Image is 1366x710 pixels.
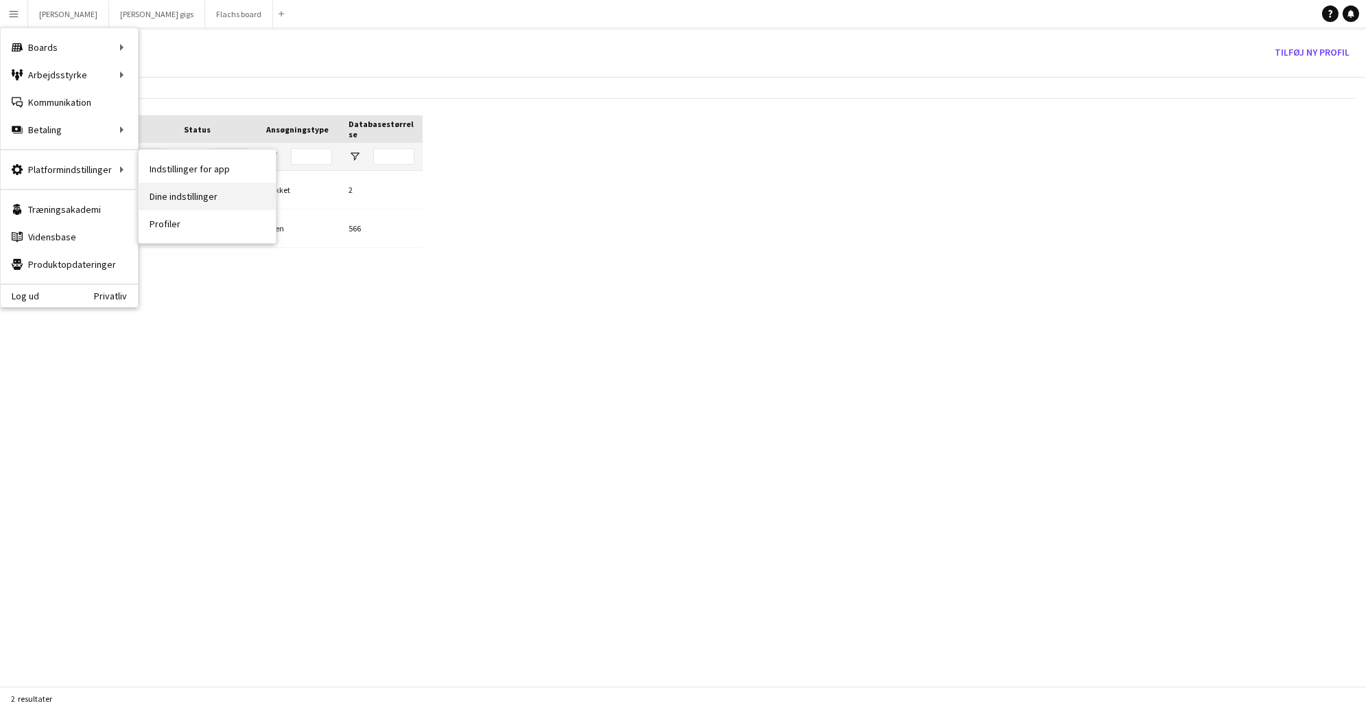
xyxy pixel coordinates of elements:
[1,116,138,144] div: Betaling
[373,148,414,165] input: Databasestørrelse Filter Input
[1,196,138,223] a: Træningsakademi
[1,61,138,89] div: Arbejdsstyrke
[340,209,423,247] div: 566
[28,1,109,27] button: [PERSON_NAME]
[205,1,273,27] button: Flachs board
[1,34,138,61] div: Boards
[1,89,138,116] a: Kommunikation
[1269,41,1355,63] button: Tilføj ny profil
[139,155,276,183] a: Indstillinger for app
[266,124,329,135] span: Ansøgningstype
[184,124,211,135] span: Status
[349,150,361,163] button: Åbn Filtermenu
[209,148,250,165] input: Status Filter Input
[94,290,138,301] a: Privatliv
[1,290,39,301] a: Log ud
[139,183,276,210] a: Dine indstillinger
[109,1,205,27] button: [PERSON_NAME] gigs
[258,171,340,209] div: Lukket
[291,148,332,165] input: Ansøgningstype Filter Input
[349,119,414,139] span: Databasestørrelse
[139,210,276,238] a: Profiler
[1,156,138,183] div: Platformindstillinger
[258,209,340,247] div: Åben
[340,171,423,209] div: 2
[1,251,138,278] a: Produktopdateringer
[1,223,138,251] a: Vidensbase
